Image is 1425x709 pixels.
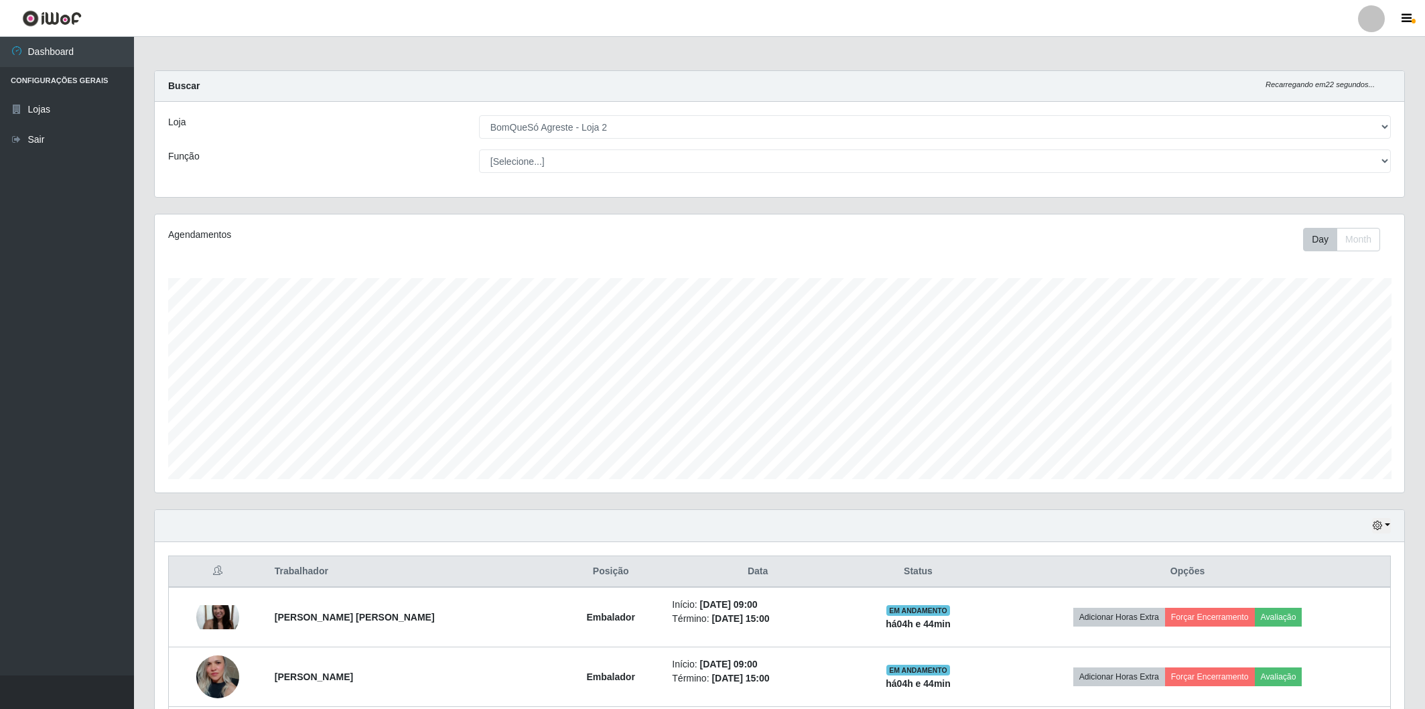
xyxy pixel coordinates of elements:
strong: [PERSON_NAME] [PERSON_NAME] [275,612,435,623]
button: Avaliação [1255,608,1302,627]
label: Função [168,149,200,164]
button: Day [1303,228,1337,251]
button: Adicionar Horas Extra [1073,667,1165,686]
time: [DATE] 09:00 [700,599,758,610]
strong: Embalador [587,612,635,623]
button: Adicionar Horas Extra [1073,608,1165,627]
button: Forçar Encerramento [1165,667,1255,686]
time: [DATE] 15:00 [711,673,769,684]
li: Término: [672,671,843,686]
th: Data [664,556,852,588]
strong: [PERSON_NAME] [275,671,353,682]
th: Posição [557,556,664,588]
span: EM ANDAMENTO [886,665,950,675]
strong: há 04 h e 44 min [886,619,951,629]
label: Loja [168,115,186,129]
li: Término: [672,612,843,626]
img: 1741885516826.jpeg [196,645,239,708]
time: [DATE] 15:00 [711,613,769,624]
li: Início: [672,657,843,671]
div: First group [1303,228,1380,251]
time: [DATE] 09:00 [700,659,758,669]
th: Opções [985,556,1390,588]
i: Recarregando em 22 segundos... [1266,80,1375,88]
button: Month [1337,228,1380,251]
img: CoreUI Logo [22,10,82,27]
button: Forçar Encerramento [1165,608,1255,627]
span: EM ANDAMENTO [886,605,950,616]
th: Trabalhador [267,556,557,588]
strong: Embalador [587,671,635,682]
button: Avaliação [1255,667,1302,686]
img: 1676406696762.jpeg [196,605,239,629]
th: Status [852,556,985,588]
strong: Buscar [168,80,200,91]
div: Toolbar with button groups [1303,228,1391,251]
div: Agendamentos [168,228,666,242]
strong: há 04 h e 44 min [886,678,951,689]
li: Início: [672,598,843,612]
